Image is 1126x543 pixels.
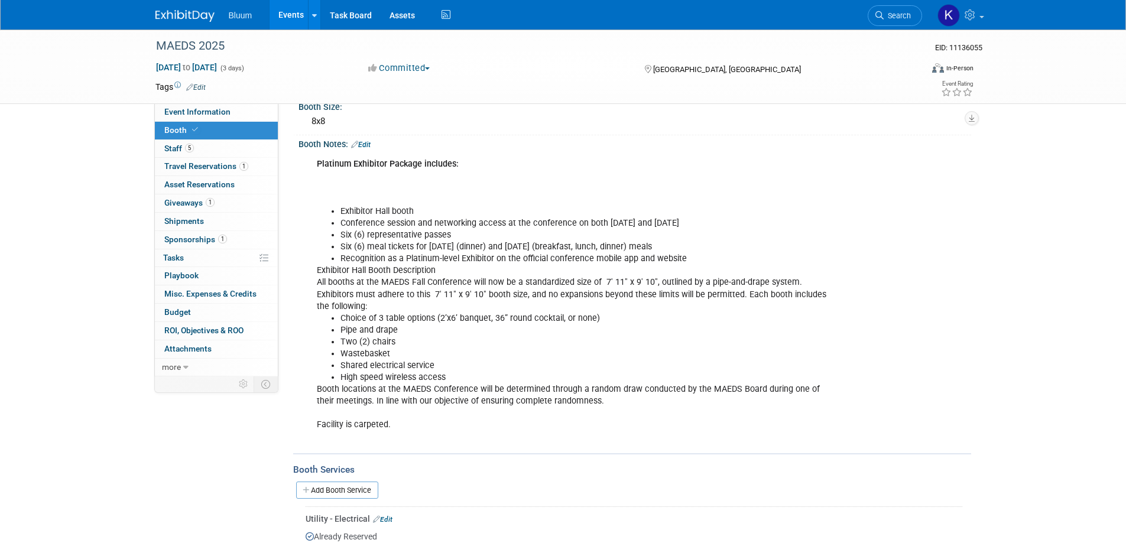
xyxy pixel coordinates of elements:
[155,340,278,358] a: Attachments
[185,144,194,152] span: 5
[351,141,371,149] a: Edit
[941,81,973,87] div: Event Rating
[373,515,392,524] a: Edit
[163,253,184,262] span: Tasks
[155,249,278,267] a: Tasks
[340,217,834,229] li: Conference session and networking access at the conference on both [DATE] and [DATE]
[155,158,278,175] a: Travel Reservations1
[239,162,248,171] span: 1
[296,482,378,499] a: Add Booth Service
[164,307,191,317] span: Budget
[164,144,194,153] span: Staff
[164,235,227,244] span: Sponsorships
[218,235,227,243] span: 1
[293,463,971,476] div: Booth Services
[340,229,834,241] li: Six (6) representative passes
[307,112,962,131] div: 8x8
[340,324,834,336] li: Pipe and drape
[155,122,278,139] a: Booth
[340,348,834,360] li: Wastebasket
[298,98,971,113] div: Booth Size:
[181,63,192,72] span: to
[932,63,944,73] img: Format-Inperson.png
[155,103,278,121] a: Event Information
[155,140,278,158] a: Staff5
[155,322,278,340] a: ROI, Objectives & ROO
[229,11,252,20] span: Bluum
[164,125,200,135] span: Booth
[233,376,254,392] td: Personalize Event Tab Strip
[306,513,962,525] div: Utility - Electrical
[164,289,257,298] span: Misc. Expenses & Credits
[340,313,834,324] li: Choice of 3 table options (2’x6’ banquet, 36” round cocktail, or none)
[254,376,278,392] td: Toggle Event Tabs
[155,10,215,22] img: ExhibitDay
[340,206,834,217] li: Exhibitor Hall booth
[340,336,834,348] li: Two (2) chairs
[164,216,204,226] span: Shipments
[164,326,244,335] span: ROI, Objectives & ROO
[884,11,911,20] span: Search
[164,180,235,189] span: Asset Reservations
[155,359,278,376] a: more
[340,360,834,372] li: Shared electrical service
[340,241,834,253] li: Six (6) meal tickets for [DATE] (dinner) and [DATE] (breakfast, lunch, dinner) meals
[219,64,244,72] span: (3 days)
[162,362,181,372] span: more
[155,194,278,212] a: Giveaways1
[164,161,248,171] span: Travel Reservations
[155,81,206,93] td: Tags
[946,64,974,73] div: In-Person
[164,271,199,280] span: Playbook
[155,267,278,285] a: Playbook
[364,62,434,74] button: Committed
[155,213,278,230] a: Shipments
[155,304,278,321] a: Budget
[309,152,841,449] div: Exhibitor Hall Booth Description All booths at the MAEDS Fall Conference will now be a standardiz...
[155,62,218,73] span: [DATE] [DATE]
[298,135,971,151] div: Booth Notes:
[186,83,206,92] a: Edit
[868,5,922,26] a: Search
[340,372,834,383] li: High speed wireless access
[935,43,982,52] span: Event ID: 11136055
[937,4,960,27] img: Kellie Noller
[164,198,215,207] span: Giveaways
[155,231,278,249] a: Sponsorships1
[164,344,212,353] span: Attachments
[152,35,904,57] div: MAEDS 2025
[155,176,278,194] a: Asset Reservations
[317,159,459,169] b: Platinum Exhibitor Package includes:
[852,61,974,79] div: Event Format
[340,253,834,265] li: Recognition as a Platinum-level Exhibitor on the official conference mobile app and website
[164,107,231,116] span: Event Information
[192,126,198,133] i: Booth reservation complete
[206,198,215,207] span: 1
[155,285,278,303] a: Misc. Expenses & Credits
[653,65,801,74] span: [GEOGRAPHIC_DATA], [GEOGRAPHIC_DATA]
